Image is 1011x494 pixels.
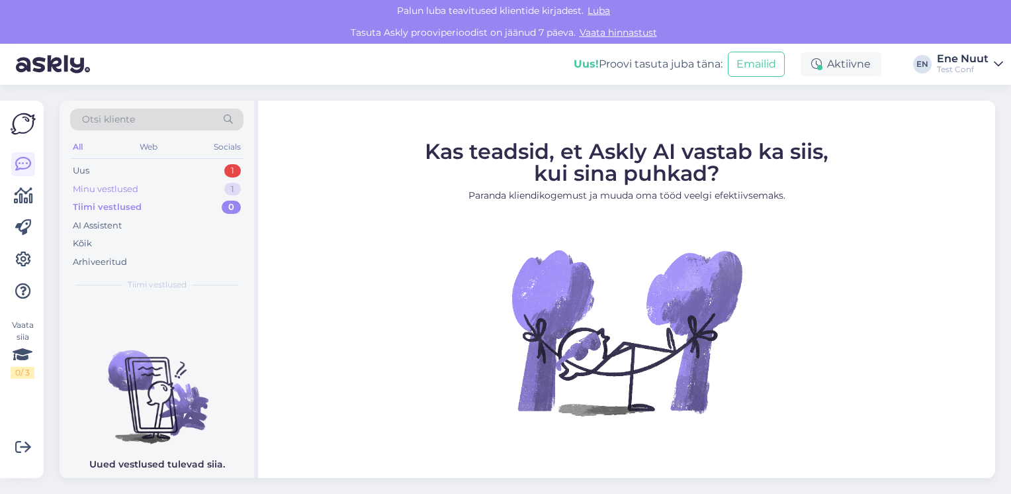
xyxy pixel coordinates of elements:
[507,213,746,451] img: No Chat active
[73,201,142,214] div: Tiimi vestlused
[937,64,989,75] div: Test Conf
[937,54,989,64] div: Ene Nuut
[73,256,127,269] div: Arhiveeritud
[73,219,122,232] div: AI Assistent
[937,54,1003,75] a: Ene NuutTest Conf
[913,55,932,74] div: EN
[73,237,92,250] div: Kõik
[584,5,614,17] span: Luba
[137,138,160,156] div: Web
[89,458,225,471] p: Uued vestlused tulevad siia.
[11,319,34,379] div: Vaata siia
[574,56,723,72] div: Proovi tasuta juba täna:
[128,279,187,291] span: Tiimi vestlused
[222,201,241,214] div: 0
[425,138,828,185] span: Kas teadsid, et Askly AI vastab ka siis, kui sina puhkad?
[224,164,241,177] div: 1
[60,326,254,446] img: No chats
[73,164,89,177] div: Uus
[224,183,241,196] div: 1
[211,138,243,156] div: Socials
[574,58,599,70] b: Uus!
[82,113,135,126] span: Otsi kliente
[425,188,828,202] p: Paranda kliendikogemust ja muuda oma tööd veelgi efektiivsemaks.
[11,111,36,136] img: Askly Logo
[73,183,138,196] div: Minu vestlused
[576,26,661,38] a: Vaata hinnastust
[11,367,34,379] div: 0 / 3
[801,52,881,76] div: Aktiivne
[728,52,785,77] button: Emailid
[70,138,85,156] div: All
